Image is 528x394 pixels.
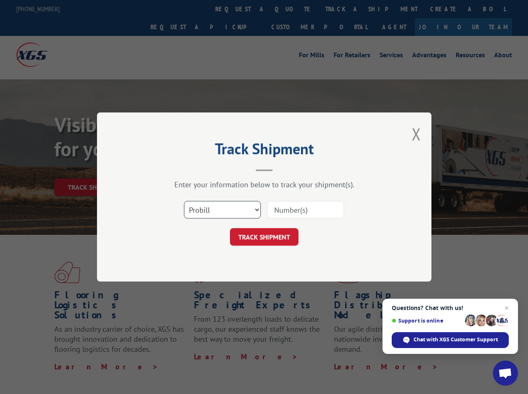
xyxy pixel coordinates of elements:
[139,180,390,189] div: Enter your information below to track your shipment(s).
[139,143,390,159] h2: Track Shipment
[392,305,509,311] span: Questions? Chat with us!
[267,201,344,219] input: Number(s)
[230,228,298,246] button: TRACK SHIPMENT
[493,361,518,386] a: Open chat
[413,336,498,343] span: Chat with XGS Customer Support
[392,318,462,324] span: Support is online
[392,332,509,348] span: Chat with XGS Customer Support
[412,123,421,145] button: Close modal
